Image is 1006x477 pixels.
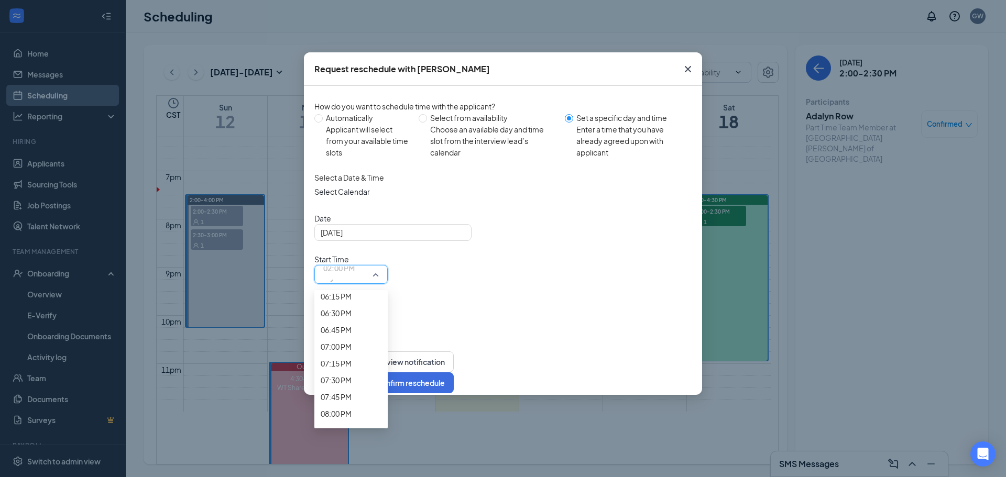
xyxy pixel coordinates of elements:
[321,391,352,403] span: 07:45 PM
[314,172,692,183] div: Select a Date & Time
[430,124,556,158] div: Choose an available day and time slot from the interview lead’s calendar
[430,112,556,124] div: Select from availability
[321,324,352,336] span: 06:45 PM
[314,253,388,265] span: Start Time
[367,372,454,393] button: Confirm reschedule
[321,291,352,302] span: 06:15 PM
[323,276,336,289] svg: Checkmark
[314,186,692,197] span: Select Calendar
[351,351,454,372] button: EyePreview notification
[321,408,352,419] span: 08:00 PM
[326,112,410,124] div: Automatically
[674,52,702,86] button: Close
[321,341,352,352] span: 07:00 PM
[314,213,692,224] span: Date
[321,227,463,238] input: Oct 15, 2025
[321,374,352,386] span: 07:30 PM
[321,307,352,319] span: 06:30 PM
[970,441,996,467] div: Open Intercom Messenger
[326,124,410,158] div: Applicant will select from your available time slots
[314,63,490,75] div: Request reschedule with [PERSON_NAME]
[314,101,692,112] div: How do you want to schedule time with the applicant?
[576,112,683,124] div: Set a specific day and time
[682,63,694,75] svg: Cross
[321,358,352,369] span: 07:15 PM
[321,425,352,436] span: 08:15 PM
[323,260,355,276] span: 02:00 PM
[576,124,683,158] div: Enter a time that you have already agreed upon with applicant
